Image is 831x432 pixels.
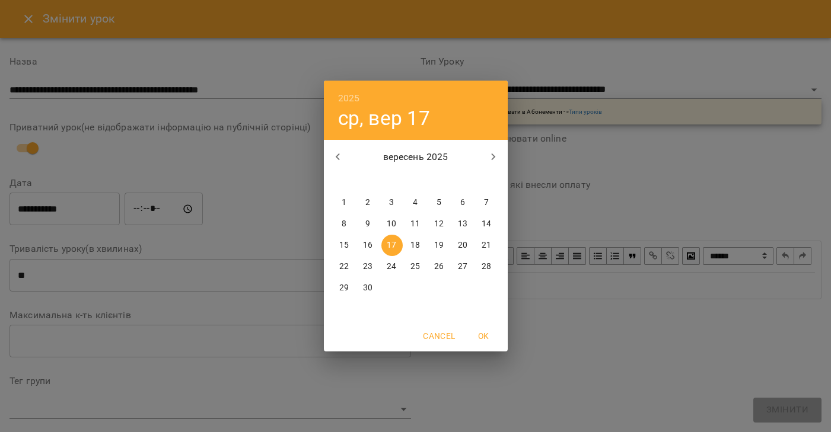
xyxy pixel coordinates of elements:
button: 15 [334,235,355,256]
button: 4 [405,192,426,213]
button: 21 [476,235,498,256]
button: 26 [429,256,450,277]
p: 18 [410,239,420,251]
button: 22 [334,256,355,277]
button: 18 [405,235,426,256]
button: 30 [358,277,379,299]
p: 10 [387,218,396,230]
span: пн [334,174,355,186]
button: 2 [358,192,379,213]
button: 20 [453,235,474,256]
p: 11 [410,218,420,230]
button: 13 [453,213,474,235]
p: 8 [342,218,346,230]
span: нд [476,174,498,186]
p: 15 [339,239,349,251]
p: 4 [413,197,418,209]
button: 17 [381,235,403,256]
span: сб [453,174,474,186]
span: чт [405,174,426,186]
p: 6 [460,197,465,209]
button: 29 [334,277,355,299]
p: 17 [387,239,396,251]
p: 12 [434,218,444,230]
p: 22 [339,261,349,273]
p: 7 [484,197,489,209]
span: ср [381,174,403,186]
button: 9 [358,213,379,235]
button: Cancel [418,325,460,347]
p: 21 [482,239,491,251]
button: 6 [453,192,474,213]
button: 16 [358,235,379,256]
p: 23 [363,261,372,273]
p: 25 [410,261,420,273]
p: 14 [482,218,491,230]
p: 13 [458,218,467,230]
button: 25 [405,256,426,277]
button: 2025 [338,90,360,107]
span: Cancel [423,329,455,343]
span: OK [470,329,498,343]
p: 9 [365,218,370,230]
button: OK [465,325,503,347]
button: 1 [334,192,355,213]
p: 29 [339,282,349,294]
p: 30 [363,282,372,294]
p: 5 [437,197,441,209]
button: 3 [381,192,403,213]
button: 5 [429,192,450,213]
p: 2 [365,197,370,209]
span: пт [429,174,450,186]
button: 8 [334,213,355,235]
p: 19 [434,239,444,251]
button: ср, вер 17 [338,106,430,130]
button: 7 [476,192,498,213]
p: 27 [458,261,467,273]
button: 11 [405,213,426,235]
button: 19 [429,235,450,256]
p: 3 [389,197,394,209]
p: вересень 2025 [352,150,479,164]
button: 23 [358,256,379,277]
p: 1 [342,197,346,209]
span: вт [358,174,379,186]
button: 10 [381,213,403,235]
button: 14 [476,213,498,235]
button: 27 [453,256,474,277]
button: 28 [476,256,498,277]
button: 12 [429,213,450,235]
p: 16 [363,239,372,251]
p: 28 [482,261,491,273]
button: 24 [381,256,403,277]
p: 20 [458,239,467,251]
p: 26 [434,261,444,273]
p: 24 [387,261,396,273]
